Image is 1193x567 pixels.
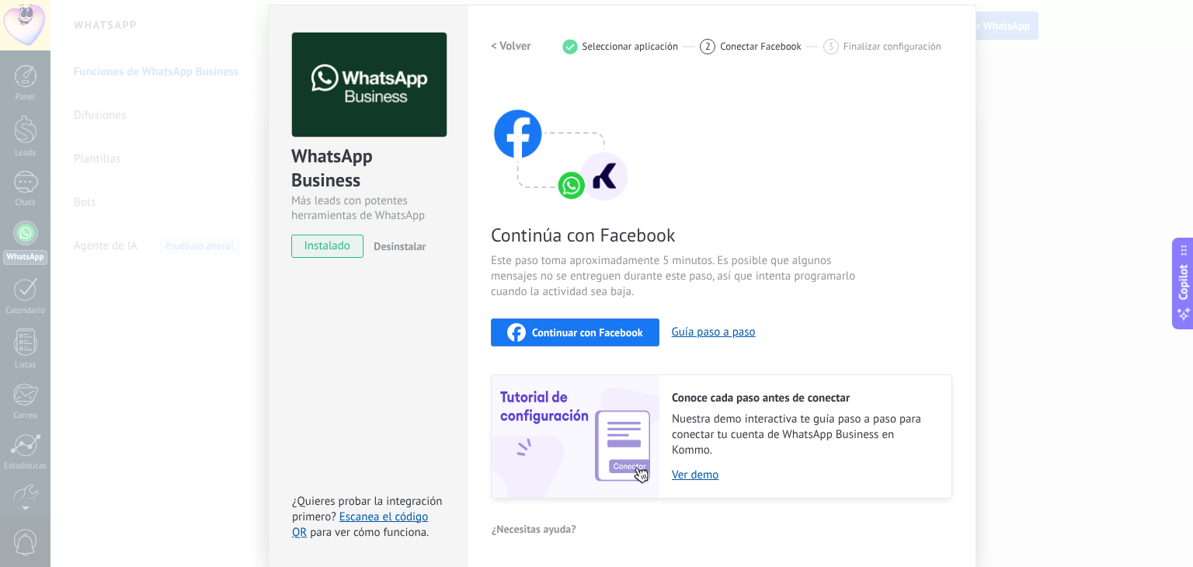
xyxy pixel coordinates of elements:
[491,517,577,541] button: ¿Necesitas ayuda?
[843,40,941,52] span: Finalizar configuración
[672,468,936,482] a: Ver demo
[828,40,833,53] span: 3
[492,524,576,534] span: ¿Necesitas ayuda?
[491,253,861,300] span: Este paso toma aproximadamente 5 minutos. Es posible que algunos mensajes no se entreguen durante...
[491,33,531,61] button: < Volver
[292,235,363,258] span: instalado
[291,144,444,193] div: WhatsApp Business
[705,40,711,53] span: 2
[583,40,679,52] span: Seleccionar aplicación
[672,391,936,405] h2: Conoce cada paso antes de conectar
[310,525,429,540] span: para ver cómo funciona.
[367,235,426,258] button: Desinstalar
[292,33,447,137] img: logo_main.png
[1176,265,1191,301] span: Copilot
[672,325,756,339] button: Guía paso a paso
[491,79,631,203] img: connect with facebook
[491,39,531,54] h2: < Volver
[292,494,443,524] span: ¿Quieres probar la integración primero?
[291,193,444,223] div: Más leads con potentes herramientas de WhatsApp
[532,327,643,338] span: Continuar con Facebook
[491,318,659,346] button: Continuar con Facebook
[292,510,428,540] a: Escanea el código QR
[491,223,861,247] span: Continúa con Facebook
[672,412,936,458] span: Nuestra demo interactiva te guía paso a paso para conectar tu cuenta de WhatsApp Business en Kommo.
[720,40,802,52] span: Conectar Facebook
[374,239,426,253] span: Desinstalar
